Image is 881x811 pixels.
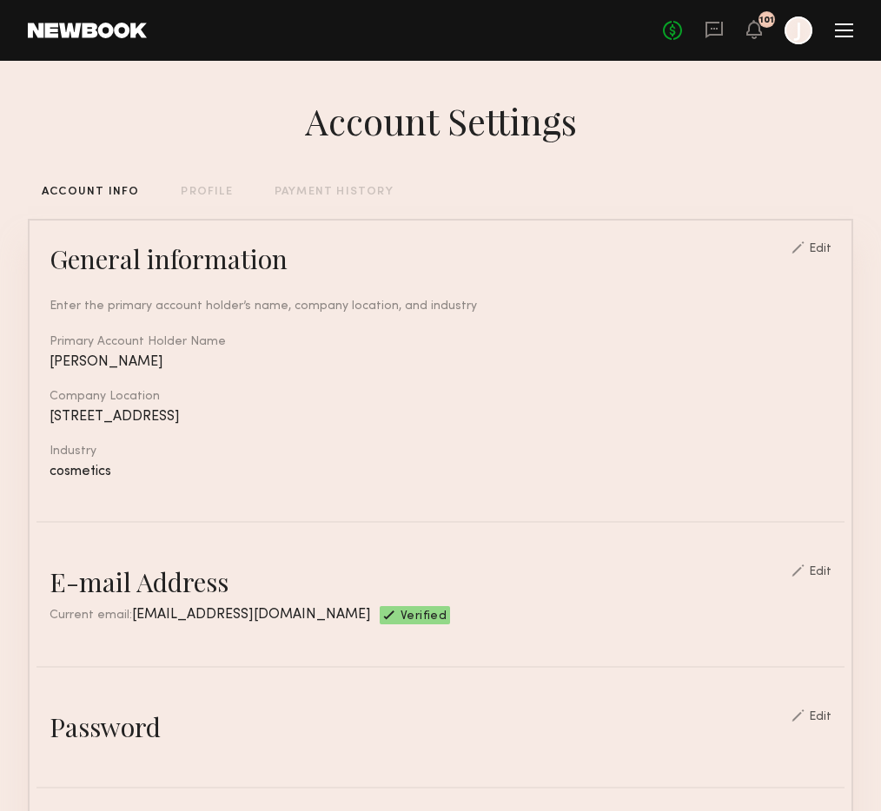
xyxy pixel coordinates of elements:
[181,187,232,198] div: PROFILE
[50,445,831,458] div: Industry
[401,610,447,624] span: Verified
[50,709,161,744] div: Password
[759,16,774,25] div: 101
[50,241,288,276] div: General information
[275,187,394,198] div: PAYMENT HISTORY
[785,16,812,44] a: J
[50,355,831,370] div: [PERSON_NAME]
[42,187,139,198] div: ACCOUNT INFO
[50,564,229,599] div: E-mail Address
[305,96,577,145] div: Account Settings
[50,606,371,624] div: Current email:
[50,297,831,315] div: Enter the primary account holder’s name, company location, and industry
[50,465,831,479] div: cosmetics
[809,566,831,578] div: Edit
[50,410,831,425] div: [STREET_ADDRESS]
[809,711,831,723] div: Edit
[50,391,831,403] div: Company Location
[132,608,371,622] span: [EMAIL_ADDRESS][DOMAIN_NAME]
[50,336,831,348] div: Primary Account Holder Name
[809,243,831,255] div: Edit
